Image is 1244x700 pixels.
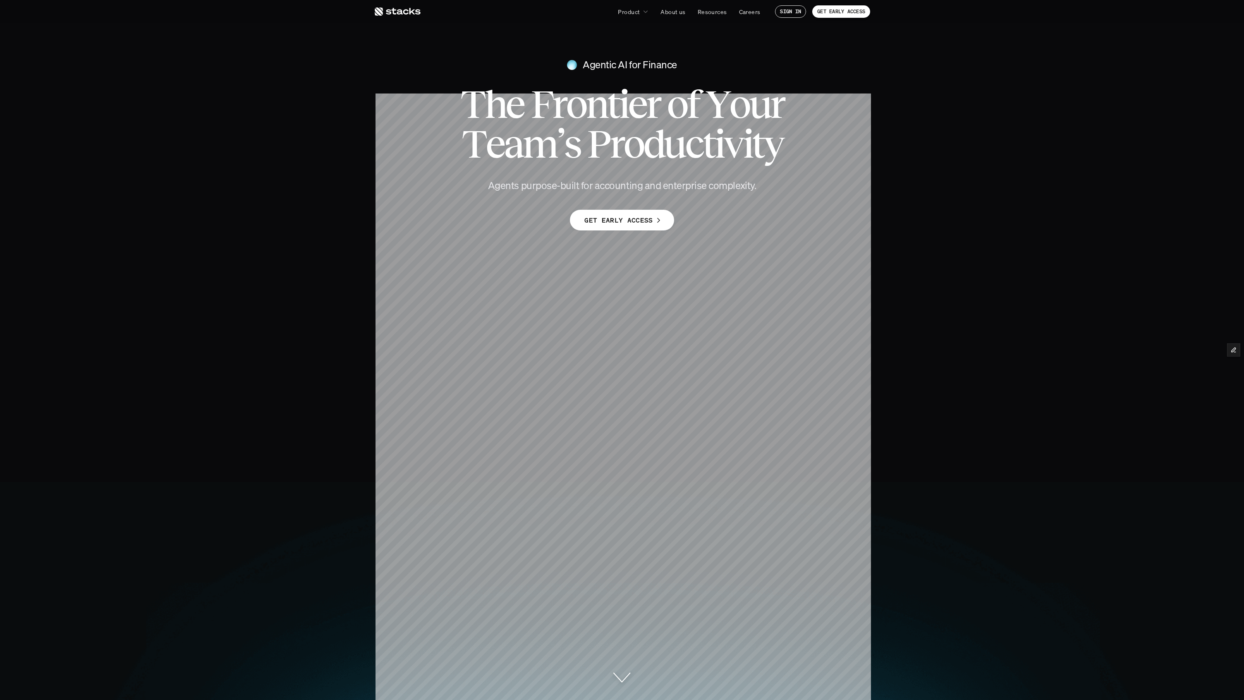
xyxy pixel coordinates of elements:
[706,84,729,124] span: Y
[584,214,653,226] p: GET EARLY ACCESS
[780,9,801,14] p: SIGN IN
[618,7,640,16] p: Product
[564,124,580,164] span: s
[587,124,609,164] span: P
[462,124,486,164] span: T
[775,5,806,18] a: SIGN IN
[552,84,566,124] span: r
[570,210,674,230] a: GET EARLY ACCESS
[607,84,619,124] span: t
[566,84,586,124] span: o
[484,84,505,124] span: h
[729,84,749,124] span: o
[504,124,522,164] span: a
[655,4,690,19] a: About us
[698,7,727,16] p: Resources
[619,84,628,124] span: i
[739,7,761,16] p: Careers
[460,84,484,124] span: T
[646,84,660,124] span: r
[505,84,524,124] span: e
[628,84,646,124] span: e
[667,84,687,124] span: o
[473,179,771,193] h4: Agents purpose-built for accounting and enterprise complexity.
[763,124,782,164] span: y
[610,124,623,164] span: r
[663,124,684,164] span: u
[1227,344,1240,356] button: Edit Framer Content
[703,124,714,164] span: t
[770,84,784,124] span: r
[685,124,703,164] span: c
[714,124,723,164] span: i
[723,124,742,164] span: v
[486,124,504,164] span: e
[557,124,564,164] span: ’
[752,124,763,164] span: t
[693,4,732,19] a: Resources
[583,58,677,72] h4: Agentic AI for Finance
[743,124,752,164] span: i
[586,84,607,124] span: n
[687,84,699,124] span: f
[623,124,643,164] span: o
[812,5,870,18] a: GET EARLY ACCESS
[660,7,685,16] p: About us
[522,124,556,164] span: m
[749,84,770,124] span: u
[734,4,766,19] a: Careers
[817,9,865,14] p: GET EARLY ACCESS
[643,124,663,164] span: d
[531,84,552,124] span: F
